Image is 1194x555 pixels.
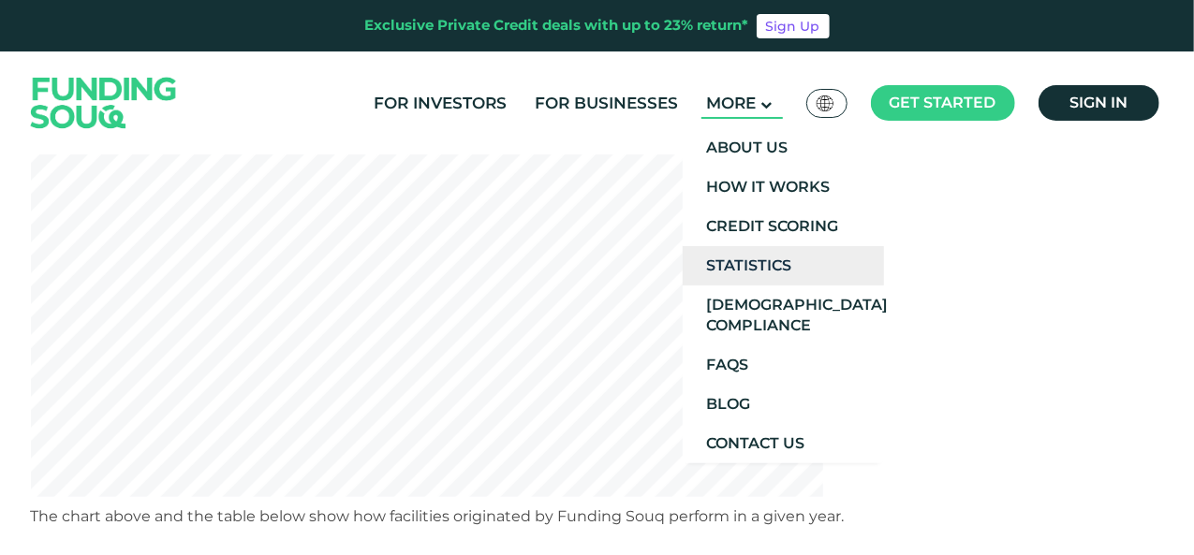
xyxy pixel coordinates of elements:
[31,506,1164,527] div: The chart above and the table below show how facilities originated by Funding Souq perform in a g...
[683,424,884,463] a: Contact Us
[706,94,756,112] span: More
[683,207,884,246] a: Credit Scoring
[683,168,884,207] a: How It Works
[757,14,830,38] a: Sign Up
[683,285,884,345] a: [DEMOGRAPHIC_DATA] Compliance
[890,94,996,111] span: Get started
[12,55,196,150] img: Logo
[369,88,511,119] a: For Investors
[683,385,884,424] a: Blog
[683,128,884,168] a: About Us
[683,345,884,385] a: FAQs
[683,246,884,285] a: Statistics
[1069,94,1128,111] span: Sign in
[530,88,683,119] a: For Businesses
[817,95,833,111] img: SA Flag
[365,15,749,37] div: Exclusive Private Credit deals with up to 23% return*
[1039,85,1159,121] a: Sign in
